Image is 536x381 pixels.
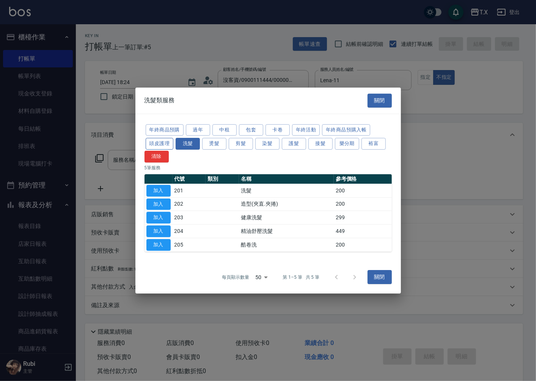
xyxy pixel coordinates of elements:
button: 燙髮 [202,138,226,150]
button: 過年 [186,124,210,136]
td: 精油舒壓洗髮 [239,225,333,238]
button: 接髮 [308,138,333,150]
p: 第 1–5 筆 共 5 筆 [283,274,319,281]
th: 名稱 [239,174,333,184]
td: 酷卷洗 [239,238,333,251]
button: 年終商品預購入帳 [322,124,370,136]
button: 護髮 [282,138,306,150]
td: 200 [334,238,392,251]
td: 205 [173,238,206,251]
th: 參考價格 [334,174,392,184]
button: 洗髮 [176,138,200,150]
button: 年終商品預購 [146,124,184,136]
button: 頭皮護理 [146,138,174,150]
th: 類別 [206,174,239,184]
button: 加入 [146,239,171,251]
button: 剪髮 [229,138,253,150]
button: 關閉 [368,270,392,284]
button: 年終活動 [292,124,320,136]
button: 裕富 [362,138,386,150]
button: 加入 [146,198,171,210]
td: 203 [173,211,206,225]
td: 449 [334,225,392,238]
button: 中租 [212,124,237,136]
button: 包套 [239,124,263,136]
div: 50 [252,267,270,287]
button: 加入 [146,185,171,197]
button: 加入 [146,225,171,237]
p: 5 筆服務 [145,164,392,171]
button: 關閉 [368,94,392,108]
td: 201 [173,184,206,197]
td: 202 [173,197,206,211]
span: 洗髮類服務 [145,97,175,104]
td: 健康洗髮 [239,211,333,225]
p: 每頁顯示數量 [222,274,249,281]
button: 卡卷 [266,124,290,136]
td: 299 [334,211,392,225]
td: 200 [334,197,392,211]
button: 清除 [145,151,169,162]
button: 染髮 [255,138,280,150]
button: 加入 [146,212,171,223]
td: 204 [173,225,206,238]
td: 洗髮 [239,184,333,197]
td: 200 [334,184,392,197]
button: 樂分期 [335,138,359,150]
td: 造型(夾直.夾捲) [239,197,333,211]
th: 代號 [173,174,206,184]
